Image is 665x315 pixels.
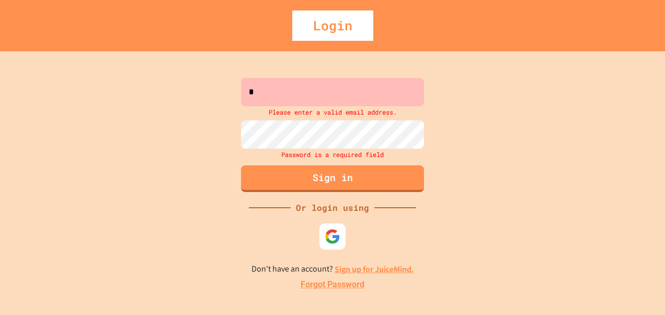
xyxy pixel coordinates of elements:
[325,229,340,244] img: google-icon.svg
[238,149,427,160] div: Password is a required field
[291,201,374,214] div: Or login using
[241,165,424,192] button: Sign in
[301,278,364,291] a: Forgot Password
[335,264,414,275] a: Sign up for JuiceMind.
[578,228,655,272] iframe: chat widget
[251,263,414,276] p: Don't have an account?
[238,106,427,118] div: Please enter a valid email address.
[292,10,373,41] div: Login
[621,273,655,305] iframe: chat widget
